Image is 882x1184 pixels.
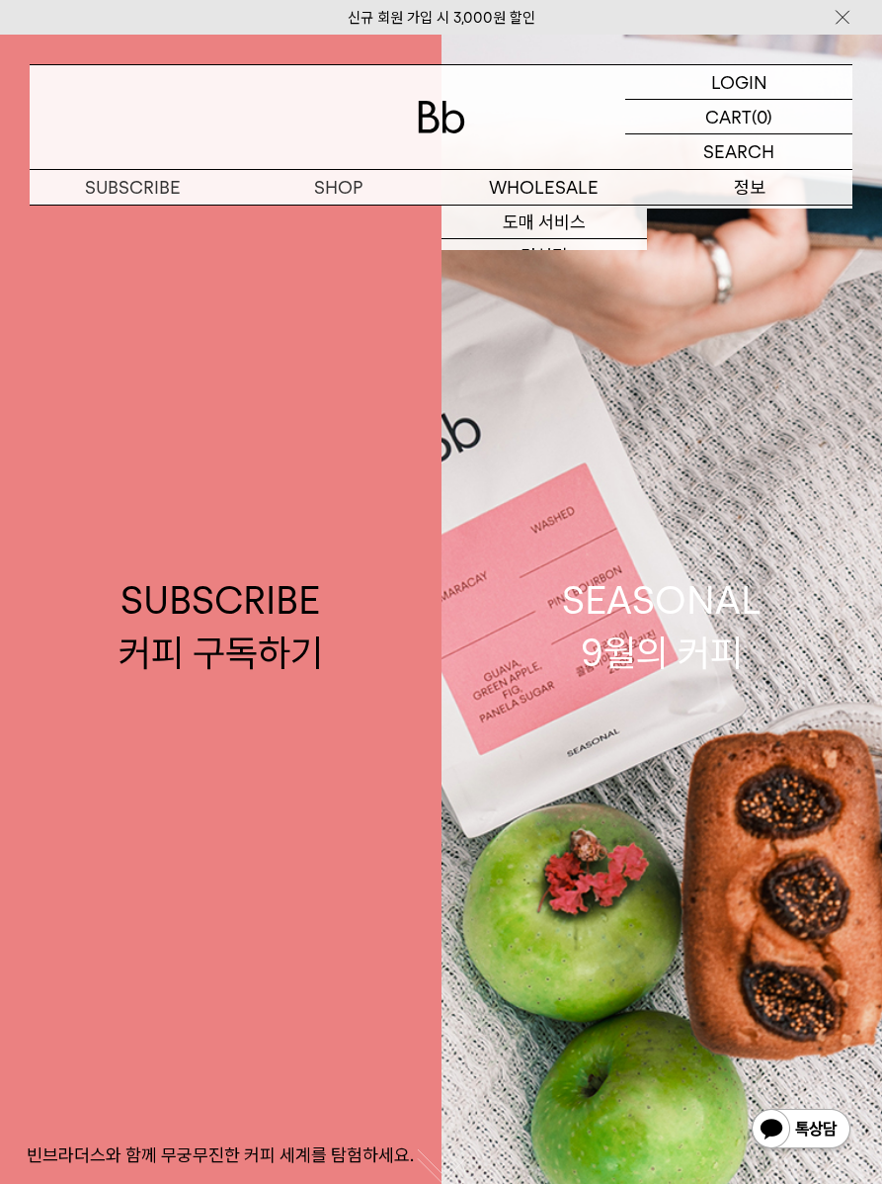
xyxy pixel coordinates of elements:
p: (0) [752,100,772,133]
div: SEASONAL 9월의 커피 [562,574,762,679]
a: CART (0) [625,100,852,134]
img: 로고 [418,101,465,133]
a: 브랜드 [647,206,852,239]
a: 컨설팅 [441,239,647,273]
a: 도매 서비스 [441,206,647,239]
img: 카카오톡 채널 1:1 채팅 버튼 [750,1107,852,1154]
a: 신규 회원 가입 시 3,000원 할인 [348,9,535,27]
p: 정보 [647,170,852,205]
div: SUBSCRIBE 커피 구독하기 [119,574,323,679]
a: LOGIN [625,65,852,100]
p: WHOLESALE [441,170,647,205]
p: SEARCH [703,134,774,169]
p: CART [705,100,752,133]
a: SHOP [235,170,441,205]
p: LOGIN [711,65,767,99]
a: SUBSCRIBE [30,170,235,205]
